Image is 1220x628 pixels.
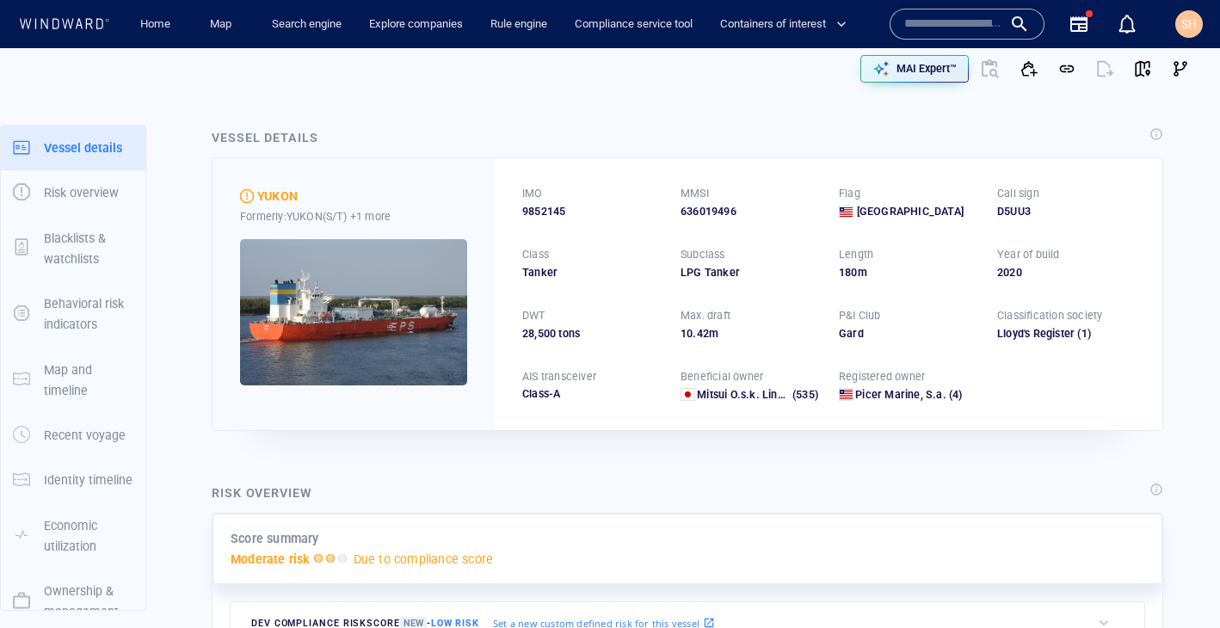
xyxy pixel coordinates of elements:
[697,387,818,403] a: Mitsui O.s.k. Lines, Ltd. (535)
[350,207,391,225] p: +1 more
[522,204,565,219] span: 9852145
[693,327,696,340] span: .
[44,425,126,446] p: Recent voyage
[1048,50,1086,88] button: Get link
[568,9,699,40] a: Compliance service tool
[1,503,145,570] button: Economic utilization
[839,326,977,342] div: Gard
[897,61,957,77] p: MAI Expert™
[839,186,860,201] p: Flag
[240,189,254,203] div: Moderate risk
[1,371,145,387] a: Map and timeline
[681,265,818,280] div: LPG Tanker
[681,247,725,262] p: Subclass
[855,388,946,401] span: Picer Marine, S.a.
[231,549,311,570] p: Moderate risk
[839,266,858,279] span: 180
[44,182,119,203] p: Risk overview
[997,326,1135,342] div: Lloyd's Register
[839,247,873,262] p: Length
[697,388,814,401] span: Mitsui O.s.k. Lines, Ltd.
[681,308,730,323] p: Max. draft
[44,581,133,623] p: Ownership & management
[240,207,467,225] div: Formerly: YUKON(S/T)
[681,327,693,340] span: 10
[1,170,145,215] button: Risk overview
[44,515,133,557] p: Economic utilization
[1,471,145,488] a: Identity timeline
[1075,326,1135,342] span: (1)
[1147,551,1207,615] iframe: Chat
[1,305,145,322] a: Behavioral risk indicators
[231,528,319,549] p: Score summary
[997,204,1135,219] div: D5UU3
[257,186,298,206] div: YUKON
[1,427,145,443] a: Recent voyage
[354,549,494,570] p: Due to compliance score
[1,348,145,414] button: Map and timeline
[362,9,470,40] a: Explore companies
[839,369,925,385] p: Registered owner
[522,369,596,385] p: AIS transceiver
[522,308,545,323] p: DWT
[44,293,133,336] p: Behavioral risk indicators
[997,247,1060,262] p: Year of build
[522,387,560,400] span: Class-A
[857,204,964,219] span: [GEOGRAPHIC_DATA]
[839,308,881,323] p: P&I Club
[1,139,145,155] a: Vessel details
[855,387,962,403] a: Picer Marine, S.a. (4)
[44,228,133,270] p: Blacklists & watchlists
[1,239,145,256] a: Blacklists & watchlists
[681,186,709,201] p: MMSI
[1,216,145,282] button: Blacklists & watchlists
[997,265,1135,280] div: 2020
[44,360,133,402] p: Map and timeline
[946,387,963,403] span: (4)
[1,184,145,200] a: Risk overview
[265,9,348,40] a: Search engine
[997,308,1102,323] p: Classification society
[522,265,660,280] div: Tanker
[858,266,867,279] span: m
[1172,7,1206,41] button: SH
[1181,17,1197,31] span: SH
[860,55,969,83] button: MAI Expert™
[522,326,660,342] div: 28,500 tons
[1117,14,1137,34] div: Notification center
[681,369,763,385] p: Beneficial owner
[681,204,818,219] div: 636019496
[522,186,543,201] p: IMO
[1010,50,1048,88] button: Add to vessel list
[240,239,467,385] img: 5dceb0f7d093f43970f4ef67_0
[1,526,145,543] a: Economic utilization
[790,387,818,403] span: (535)
[127,9,182,40] button: Home
[713,9,861,40] button: Containers of interest
[997,326,1075,342] div: Lloyd's Register
[1,458,145,502] button: Identity timeline
[196,9,251,40] button: Map
[720,15,847,34] span: Containers of interest
[1,593,145,609] a: Ownership & management
[484,9,554,40] a: Rule engine
[212,483,312,503] div: Risk overview
[203,9,244,40] a: Map
[44,470,132,490] p: Identity timeline
[133,9,177,40] a: Home
[997,186,1039,201] p: Call sign
[1,281,145,348] button: Behavioral risk indicators
[1,413,145,458] button: Recent voyage
[1161,50,1199,88] button: Visual Link Analysis
[44,138,122,158] p: Vessel details
[212,127,318,148] div: Vessel details
[709,327,718,340] span: m
[1124,50,1161,88] button: View on map
[522,247,549,262] p: Class
[697,327,709,340] span: 42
